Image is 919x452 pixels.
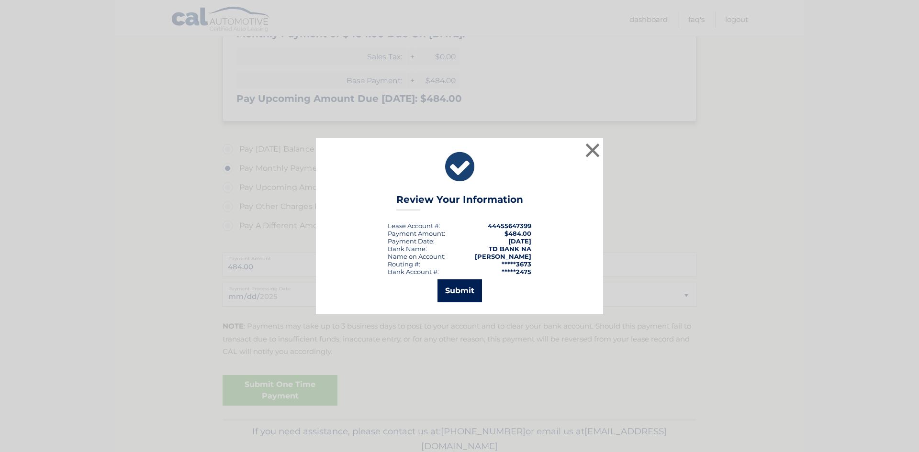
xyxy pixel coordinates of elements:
div: Bank Account #: [388,268,439,276]
strong: TD BANK NA [489,245,531,253]
span: $484.00 [504,230,531,237]
div: Lease Account #: [388,222,440,230]
button: Submit [437,279,482,302]
strong: [PERSON_NAME] [475,253,531,260]
strong: 44455647399 [488,222,531,230]
div: Bank Name: [388,245,427,253]
div: Payment Amount: [388,230,445,237]
div: Routing #: [388,260,420,268]
span: Payment Date [388,237,433,245]
h3: Review Your Information [396,194,523,210]
button: × [583,141,602,160]
div: : [388,237,435,245]
span: [DATE] [508,237,531,245]
div: Name on Account: [388,253,446,260]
